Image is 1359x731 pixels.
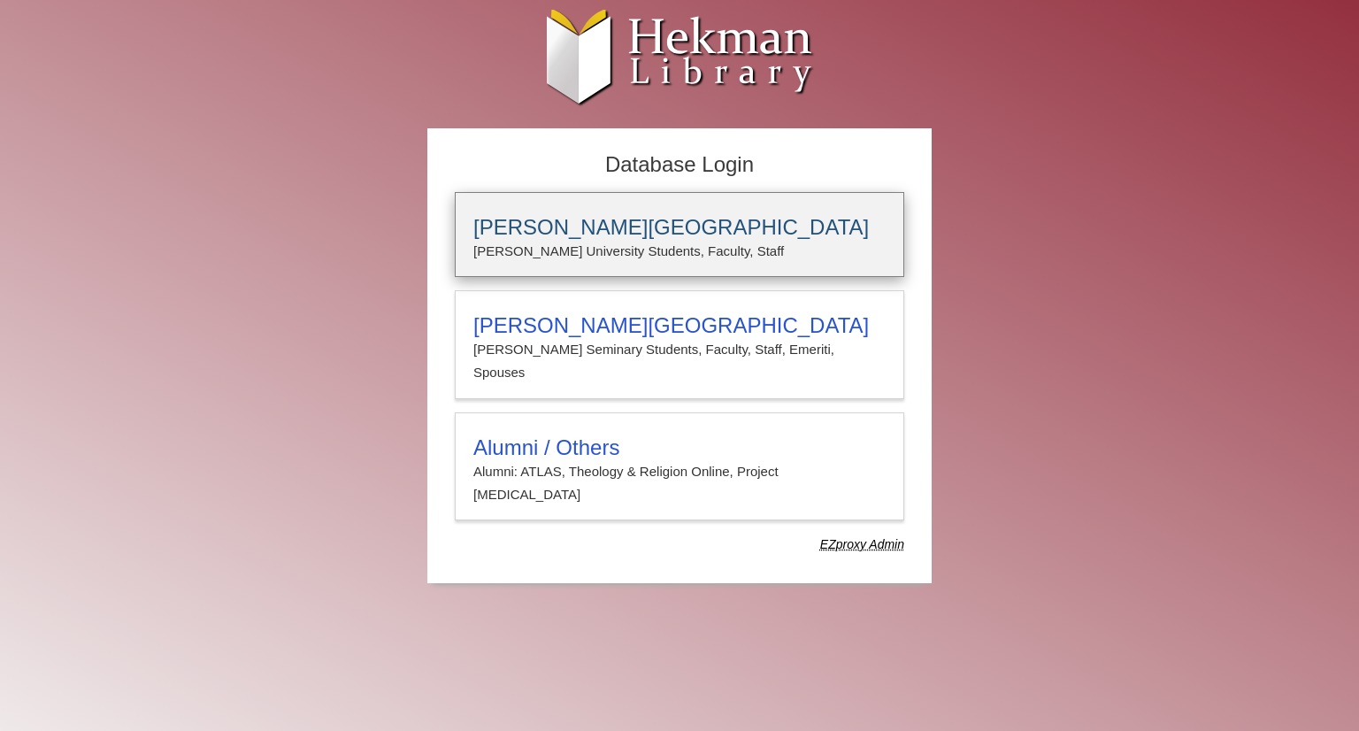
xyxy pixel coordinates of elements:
h3: [PERSON_NAME][GEOGRAPHIC_DATA] [473,215,886,240]
a: [PERSON_NAME][GEOGRAPHIC_DATA][PERSON_NAME] University Students, Faculty, Staff [455,192,904,277]
p: [PERSON_NAME] University Students, Faculty, Staff [473,240,886,263]
p: Alumni: ATLAS, Theology & Religion Online, Project [MEDICAL_DATA] [473,460,886,507]
dfn: Use Alumni login [820,537,904,551]
h2: Database Login [446,147,913,183]
h3: Alumni / Others [473,435,886,460]
p: [PERSON_NAME] Seminary Students, Faculty, Staff, Emeriti, Spouses [473,338,886,385]
summary: Alumni / OthersAlumni: ATLAS, Theology & Religion Online, Project [MEDICAL_DATA] [473,435,886,507]
h3: [PERSON_NAME][GEOGRAPHIC_DATA] [473,313,886,338]
a: [PERSON_NAME][GEOGRAPHIC_DATA][PERSON_NAME] Seminary Students, Faculty, Staff, Emeriti, Spouses [455,290,904,399]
